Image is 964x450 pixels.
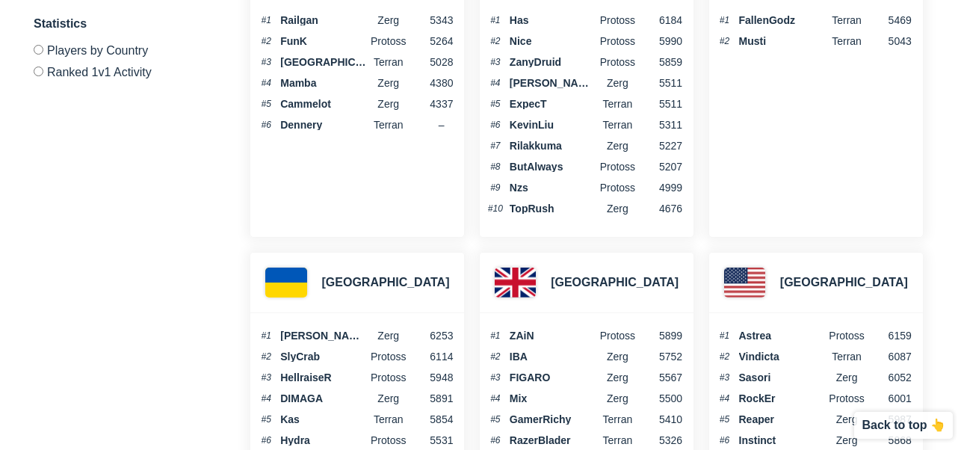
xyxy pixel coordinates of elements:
span: ExpecT [510,99,596,109]
span: Zerg [825,414,868,425]
span: Zerg [367,15,410,25]
span: 5264 [410,36,454,46]
span: Zerg [367,99,410,109]
span: Protoss [596,182,639,193]
span: #10 [487,204,504,213]
span: FIGARO [510,372,596,383]
span: Protoss [596,57,639,67]
span: Protoss [825,393,868,404]
span: #7 [487,141,504,150]
span: ZanyDruid [510,57,596,67]
span: ZAiN [510,330,596,341]
span: HellraiseR [280,372,367,383]
span: 5854 [410,414,454,425]
span: KevinLiu [510,120,596,130]
span: Musti [739,36,826,46]
span: Cammelot [280,99,367,109]
span: terran [825,15,868,25]
span: Sasori [739,372,826,383]
span: Protoss [367,372,410,383]
span: #5 [258,415,274,424]
span: #1 [258,331,274,340]
span: #4 [487,78,504,87]
span: #5 [487,415,504,424]
span: Zerg [596,203,639,214]
span: 4337 [410,99,454,109]
span: Astrea [739,330,826,341]
span: ButAlways [510,161,596,172]
input: Players by Country [34,45,43,55]
span: [PERSON_NAME] [510,78,596,88]
span: 5311 [639,120,682,130]
h3: Statistics [34,15,213,33]
span: #6 [487,120,504,129]
span: #1 [717,16,733,25]
span: SlyCrab [280,351,367,362]
span: Protoss [596,161,639,172]
span: 5891 [410,393,454,404]
span: 5043 [868,36,912,46]
span: Terran [367,57,410,67]
span: Instinct [739,435,826,446]
span: 5511 [639,99,682,109]
span: Protoss [367,351,410,362]
label: Ranked 1v1 Activity [34,61,213,78]
span: 5343 [410,15,454,25]
span: #2 [487,37,504,46]
span: 4999 [639,182,682,193]
span: 5028 [410,57,454,67]
span: 5326 [639,435,682,446]
span: zerg [367,330,410,341]
span: #1 [487,331,504,340]
span: 5752 [639,351,682,362]
span: Zerg [596,351,639,362]
span: DIMAGA [280,393,367,404]
span: Terran [825,36,868,46]
span: Terran [367,414,410,425]
span: #6 [258,120,274,129]
span: #1 [258,16,274,25]
span: #4 [258,394,274,403]
span: Kas [280,414,367,425]
h3: [GEOGRAPHIC_DATA] [551,274,679,292]
span: 6001 [868,393,912,404]
span: #6 [717,436,733,445]
span: – [439,119,445,131]
span: #2 [258,352,274,361]
span: 4380 [410,78,454,88]
span: 5410 [639,414,682,425]
span: Protoss [367,36,410,46]
span: 5899 [639,330,682,341]
span: FallenGodz [739,15,826,25]
span: Zerg [825,372,868,383]
span: #8 [487,162,504,171]
span: 5990 [639,36,682,46]
span: 6052 [868,372,912,383]
span: GamerRichy [510,414,596,425]
span: #4 [258,78,274,87]
span: Mamba [280,78,367,88]
span: 5511 [639,78,682,88]
span: #6 [258,436,274,445]
span: 5859 [639,57,682,67]
span: terran [825,351,868,362]
span: Mix [510,393,596,404]
span: #1 [487,16,504,25]
span: Zerg [596,78,639,88]
span: #4 [487,394,504,403]
span: #5 [258,99,274,108]
span: Terran [367,120,410,130]
span: Vindicta [739,351,826,362]
span: #3 [258,373,274,382]
span: Zerg [367,78,410,88]
span: TopRush [510,203,596,214]
span: #5 [487,99,504,108]
span: Terran [596,99,639,109]
span: #9 [487,183,504,192]
span: #2 [717,352,733,361]
span: 5868 [868,435,912,446]
span: Terran [596,120,639,130]
span: #4 [717,394,733,403]
span: #3 [487,58,504,67]
p: Back to top 👆 [862,419,945,431]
